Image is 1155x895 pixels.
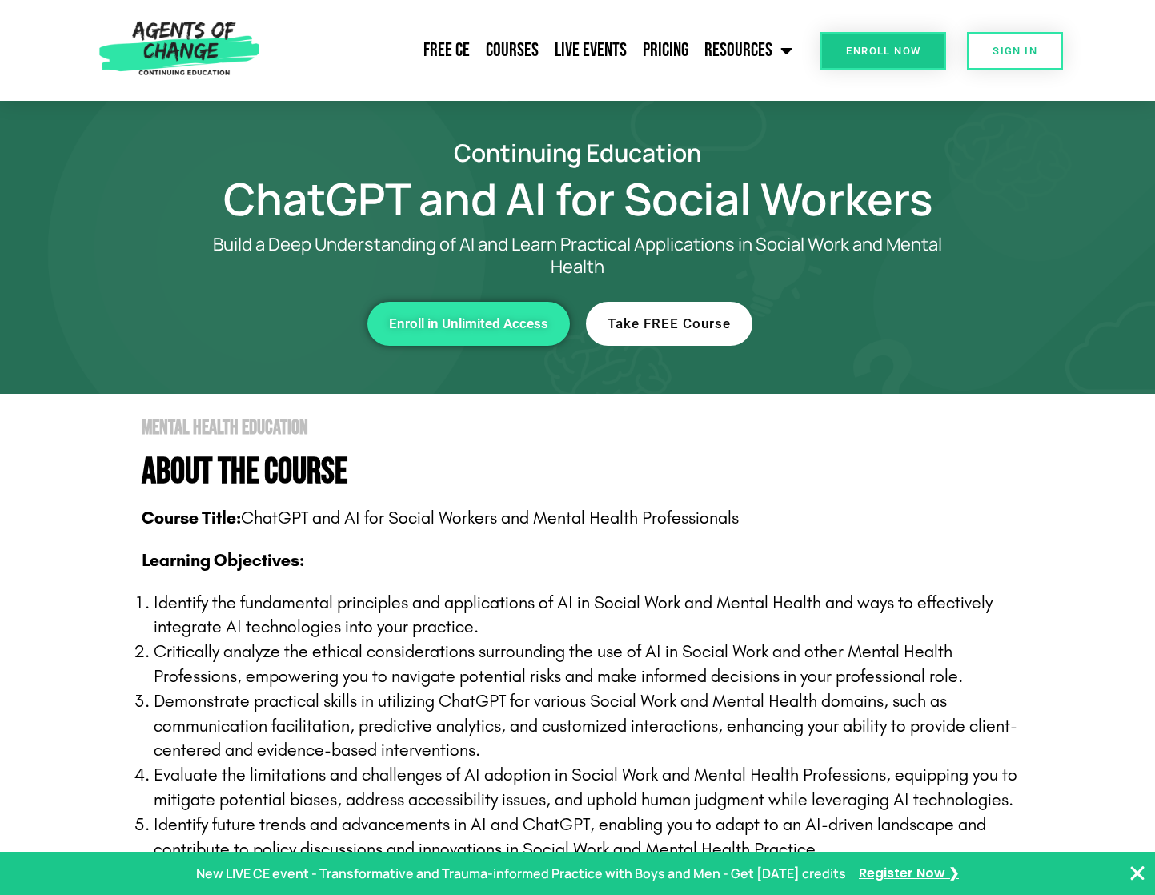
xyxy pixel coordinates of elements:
a: Enroll in Unlimited Access [367,302,570,346]
button: Close Banner [1128,864,1147,883]
p: Demonstrate practical skills in utilizing ChatGPT for various Social Work and Mental Health domai... [154,689,1034,763]
a: Courses [478,30,547,70]
h1: ChatGPT and AI for Social Workers [122,180,1034,217]
h2: Mental Health Education [142,418,1034,438]
p: Evaluate the limitations and challenges of AI adoption in Social Work and Mental Health Professio... [154,763,1034,813]
span: Enroll Now [846,46,920,56]
nav: Menu [267,30,800,70]
a: Take FREE Course [586,302,752,346]
span: Take FREE Course [608,317,731,331]
span: SIGN IN [993,46,1037,56]
a: Resources [696,30,800,70]
h2: Continuing Education [122,141,1034,164]
p: Identify future trends and advancements in AI and ChatGPT, enabling you to adapt to an AI-driven ... [154,813,1034,862]
p: New LIVE CE event - Transformative and Trauma-informed Practice with Boys and Men - Get [DATE] cr... [196,862,846,885]
p: Critically analyze the ethical considerations surrounding the use of AI in Social Work and other ... [154,640,1034,689]
p: Identify the fundamental principles and applications of AI in Social Work and Mental Health and w... [154,591,1034,640]
b: Learning Objectives: [142,550,304,571]
a: Register Now ❯ [859,862,959,885]
a: Pricing [635,30,696,70]
p: Build a Deep Understanding of AI and Learn Practical Applications in Social Work and Mental Health [186,233,970,278]
b: Course Title: [142,508,241,528]
p: ChatGPT and AI for Social Workers and Mental Health Professionals [142,506,1034,531]
a: SIGN IN [967,32,1063,70]
h4: About The Course [142,454,1034,490]
a: Live Events [547,30,635,70]
span: Enroll in Unlimited Access [389,317,548,331]
a: Free CE [415,30,478,70]
a: Enroll Now [820,32,946,70]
